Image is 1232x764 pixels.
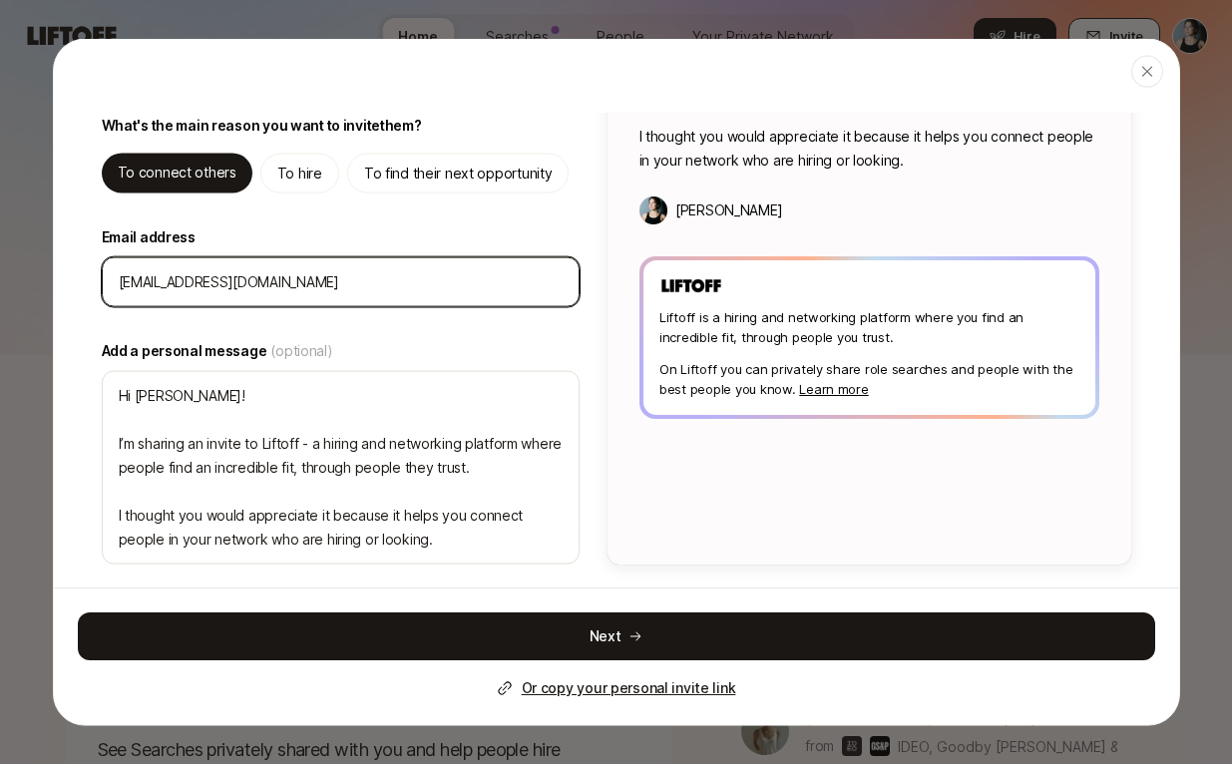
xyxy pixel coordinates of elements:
textarea: Hi [PERSON_NAME]! I’m sharing an invite to Liftoff - a hiring and networking platform where peopl... [102,371,580,565]
p: Or copy your personal invite link [521,676,735,700]
p: What's the main reason you want to invite them ? [102,114,422,138]
p: On Liftoff you can privately share role searches and people with the best people you know. [659,358,1079,398]
img: Cassandra [639,196,667,224]
p: To find their next opportunity [364,162,553,186]
p: Hi [PERSON_NAME]! I’m sharing an invite to Liftoff - a hiring and networking platform where peopl... [639,5,1099,173]
p: Liftoff is a hiring and networking platform where you find an incredible fit, through people you ... [659,306,1079,346]
p: [PERSON_NAME] [675,198,782,222]
img: Liftoff Logo [659,276,723,295]
a: Learn more [799,380,868,396]
label: Add a personal message [102,339,580,363]
p: To connect others [118,161,236,185]
label: Email address [102,225,580,249]
button: Or copy your personal invite link [497,676,735,700]
button: Next [78,612,1155,660]
p: To hire [277,162,322,186]
span: (optional) [270,339,332,363]
input: Enter their email address [119,270,563,294]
